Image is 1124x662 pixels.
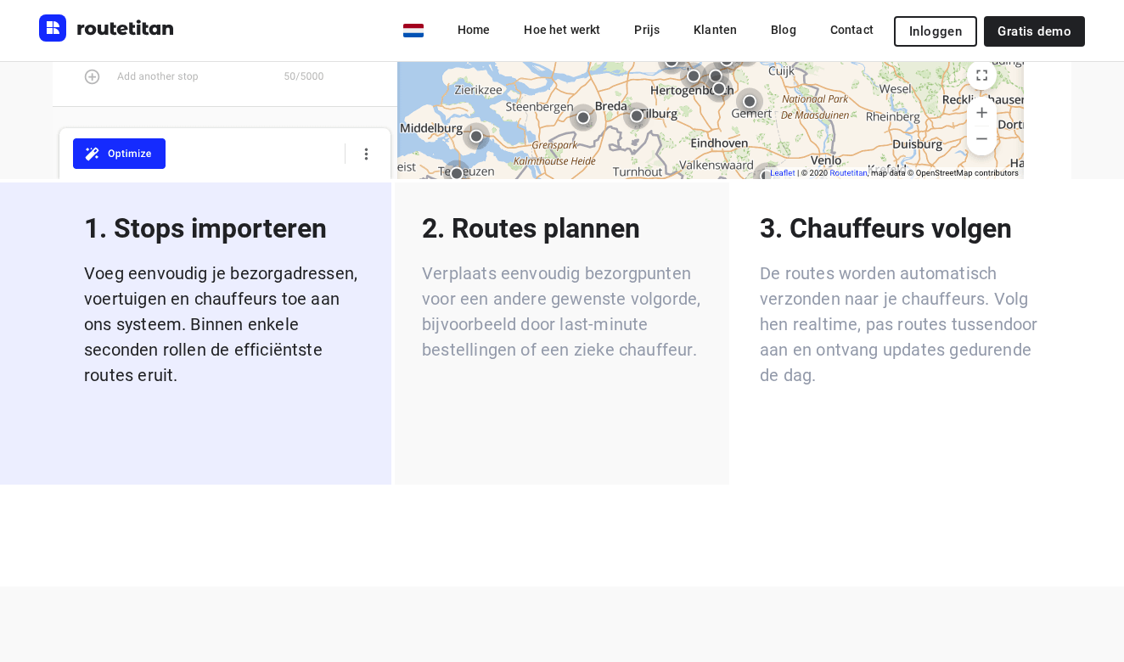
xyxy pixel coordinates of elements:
[757,14,810,45] a: Blog
[984,16,1085,47] a: Gratis demo
[621,14,673,45] a: Prijs
[39,14,175,42] img: Routetitan logo
[84,261,364,388] p: Voeg eenvoudig je bezorgadressen, voertuigen en chauffeurs toe aan ons systeem. Binnen enkele sec...
[680,14,750,45] a: Klanten
[422,210,702,247] p: 2. Routes plannen
[760,210,1040,247] p: 3. Chauffeurs volgen
[510,14,614,45] a: Hoe het werkt
[422,261,702,362] p: Verplaats eenvoudig bezorgpunten voor een andere gewenste volgorde, bijvoorbeeld door last-minute...
[894,16,977,47] button: Inloggen
[909,25,962,38] span: Inloggen
[760,261,1040,388] p: De routes worden automatisch verzonden naar je chauffeurs. Volg hen realtime, pas routes tussendo...
[998,25,1071,38] span: Gratis demo
[84,210,364,247] p: 1. Stops importeren
[444,14,504,45] a: Home
[39,14,175,46] a: Routetitan
[817,14,887,45] a: Contact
